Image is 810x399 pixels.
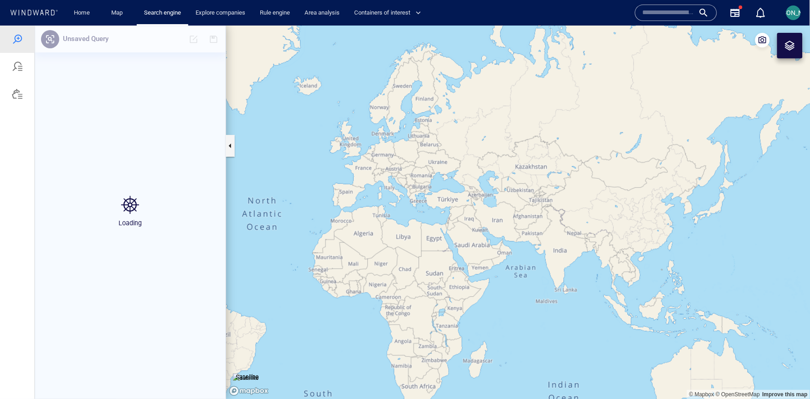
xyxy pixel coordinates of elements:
iframe: Chat [771,358,803,392]
a: Mapbox [689,366,714,372]
button: [PERSON_NAME] [784,4,803,22]
a: Explore companies [192,5,249,21]
button: Map [104,5,133,21]
div: Notification center [755,7,766,18]
a: Home [71,5,94,21]
p: Satellite [236,346,259,357]
a: Map feedback [763,366,808,372]
button: Home [67,5,97,21]
button: Containers of interest [351,5,429,21]
a: Area analysis [301,5,343,21]
a: Mapbox logo [229,360,269,371]
span: Containers of interest [354,8,421,18]
a: OpenStreetMap [716,366,760,372]
a: Map [108,5,129,21]
p: Loading [119,192,142,203]
a: Rule engine [256,5,294,21]
img: satellite [233,348,259,357]
a: Search engine [140,5,185,21]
